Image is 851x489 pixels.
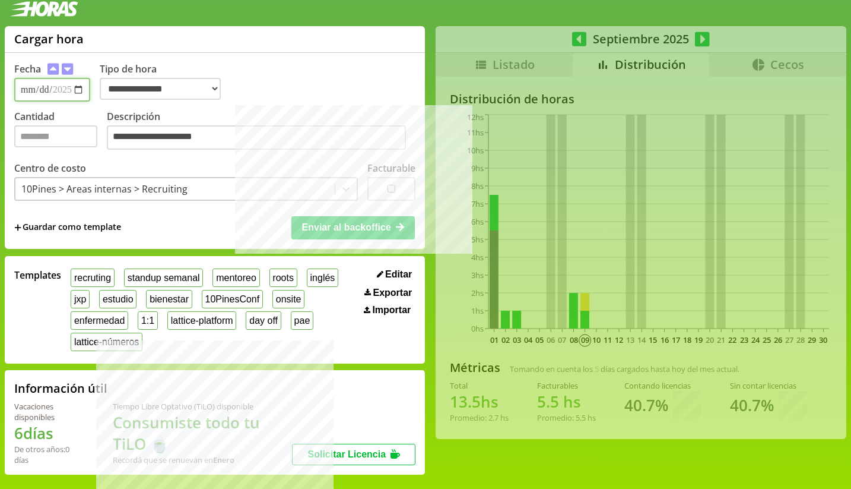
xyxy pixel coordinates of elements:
div: Recordá que se renuevan en [113,455,292,465]
button: recruting [71,269,115,287]
h1: Consumiste todo tu TiLO 🍵 [113,412,292,455]
label: Cantidad [14,110,107,153]
label: Descripción [107,110,415,153]
h2: Información útil [14,380,107,396]
button: pae [291,311,313,330]
label: Facturable [367,162,415,175]
button: inglés [307,269,338,287]
button: Enviar al backoffice [291,216,415,239]
button: lattice-platform [167,311,237,330]
span: Solicitar Licencia [307,449,386,459]
label: Fecha [14,62,41,75]
span: Enviar al backoffice [302,222,391,232]
img: logotipo [9,1,78,17]
button: day off [246,311,281,330]
span: + [14,221,21,234]
span: Templates [14,269,61,282]
button: bienestar [146,290,192,308]
button: lattice-números [71,333,142,351]
h1: 6 días [14,422,84,444]
span: Editar [385,269,412,280]
button: 1:1 [138,311,158,330]
input: Cantidad [14,125,97,147]
span: +Guardar como template [14,221,121,234]
div: 10Pines > Areas internas > Recruiting [21,182,188,195]
button: Editar [373,269,416,280]
button: standup semanal [124,269,203,287]
button: roots [269,269,297,287]
div: Vacaciones disponibles [14,401,84,422]
button: jxp [71,290,90,308]
button: Exportar [361,287,415,299]
div: De otros años: 0 días [14,444,84,465]
button: 10PinesConf [202,290,263,308]
button: enfermedad [71,311,128,330]
label: Tipo de hora [100,62,230,102]
b: Enero [213,455,234,465]
button: mentoreo [212,269,259,287]
span: Importar [372,305,411,316]
h1: Cargar hora [14,31,84,47]
select: Tipo de hora [100,78,221,100]
span: Exportar [373,288,412,298]
textarea: Descripción [107,125,406,150]
button: estudio [99,290,136,308]
button: Solicitar Licencia [292,444,415,465]
label: Centro de costo [14,162,86,175]
button: onsite [272,290,304,308]
div: Tiempo Libre Optativo (TiLO) disponible [113,401,292,412]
